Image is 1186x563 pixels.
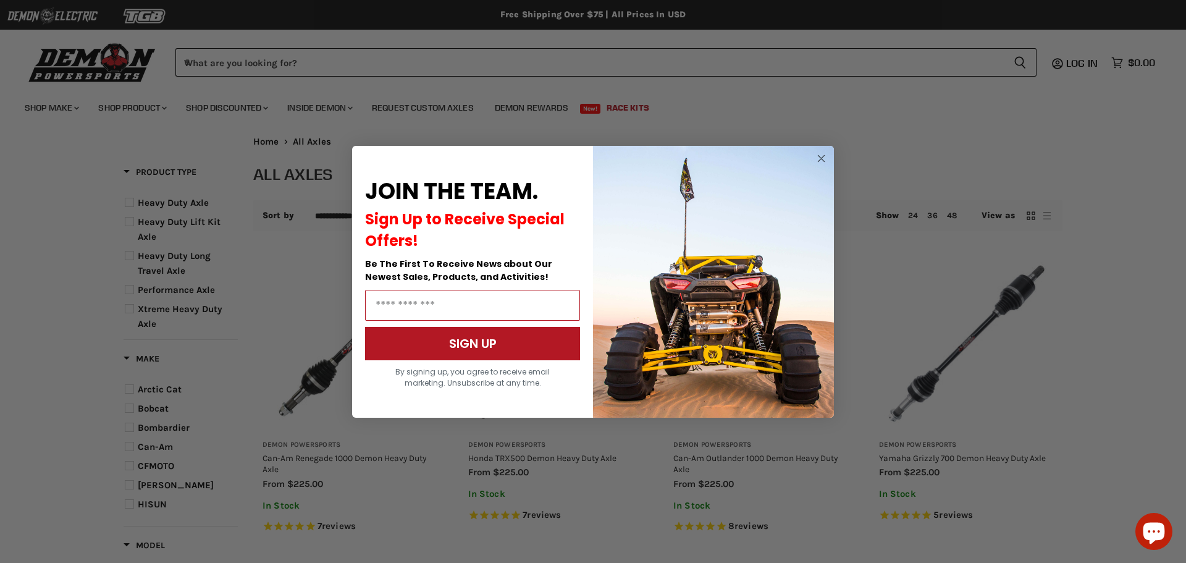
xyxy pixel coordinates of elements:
span: Sign Up to Receive Special Offers! [365,209,565,251]
button: Close dialog [814,151,829,166]
span: JOIN THE TEAM. [365,176,538,207]
input: Email Address [365,290,580,321]
button: SIGN UP [365,327,580,360]
inbox-online-store-chat: Shopify online store chat [1132,513,1176,553]
span: By signing up, you agree to receive email marketing. Unsubscribe at any time. [395,366,550,388]
img: a9095488-b6e7-41ba-879d-588abfab540b.jpeg [593,146,834,418]
span: Be The First To Receive News about Our Newest Sales, Products, and Activities! [365,258,552,283]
